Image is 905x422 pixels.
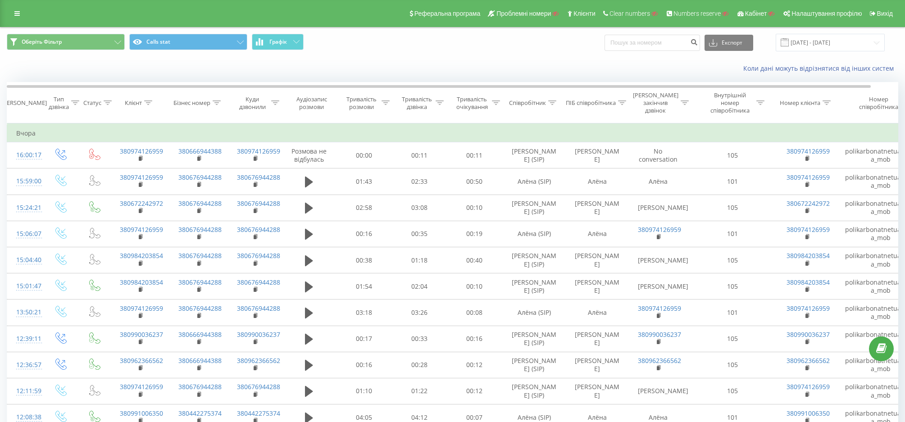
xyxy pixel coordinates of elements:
a: 380974126959 [787,382,830,391]
td: Алёна (SIP) [503,168,566,195]
a: 380962366562 [787,356,830,365]
td: 00:40 [446,247,503,273]
td: 02:58 [336,195,392,221]
a: 380990036237 [787,330,830,339]
td: 00:11 [392,142,446,168]
a: 380974126959 [120,173,163,182]
td: 01:10 [336,378,392,404]
div: Номер співробітника [855,95,903,111]
td: 01:18 [392,247,446,273]
div: Тип дзвінка [49,95,69,111]
a: 380676944288 [178,382,222,391]
span: Налаштування профілю [791,10,862,17]
td: 00:11 [446,142,503,168]
td: 00:28 [392,352,446,378]
td: 00:16 [446,326,503,352]
td: 00:50 [446,168,503,195]
div: 16:00:17 [16,146,34,164]
a: 380991006350 [787,409,830,417]
td: 01:54 [336,273,392,299]
td: [PERSON_NAME] (SIP) [503,247,566,273]
td: [PERSON_NAME] (SIP) [503,326,566,352]
div: 15:04:40 [16,251,34,269]
div: 12:11:59 [16,382,34,400]
a: 380974126959 [787,173,830,182]
a: 380984203854 [787,251,830,260]
td: Алёна [566,168,629,195]
td: [PERSON_NAME] (SIP) [503,195,566,221]
td: [PERSON_NAME] [629,247,687,273]
span: Вихід [877,10,893,17]
div: 12:39:11 [16,330,34,348]
td: Алёна (SIP) [503,221,566,247]
a: 380676944288 [237,278,280,286]
button: Calls stat [129,34,247,50]
td: [PERSON_NAME] [629,195,687,221]
td: 00:16 [336,221,392,247]
a: 380974126959 [120,147,163,155]
div: 15:59:00 [16,172,34,190]
a: 380962366562 [237,356,280,365]
a: 380676944288 [178,304,222,313]
td: 101 [687,168,778,195]
a: Коли дані можуть відрізнятися вiд інших систем [743,64,898,73]
td: 02:04 [392,273,446,299]
div: Тривалість очікування [454,95,490,111]
div: 15:24:21 [16,199,34,217]
span: Проблемні номери [496,10,551,17]
a: 380676944288 [237,225,280,234]
td: [PERSON_NAME] [566,378,629,404]
td: 00:35 [392,221,446,247]
td: 105 [687,352,778,378]
td: 03:18 [336,299,392,326]
td: [PERSON_NAME] [566,352,629,378]
a: 380990036237 [120,330,163,339]
a: 380676944288 [237,382,280,391]
div: Внутрішній номер співробітника [706,91,754,114]
span: Numbers reserve [673,10,721,17]
a: 380666944388 [178,356,222,365]
td: 01:43 [336,168,392,195]
td: 105 [687,326,778,352]
div: 12:36:57 [16,356,34,374]
div: [PERSON_NAME] [1,99,47,107]
td: 03:26 [392,299,446,326]
td: 101 [687,299,778,326]
td: [PERSON_NAME] [566,326,629,352]
span: Оберіть Фільтр [22,38,62,45]
div: 15:06:07 [16,225,34,243]
td: Алёна [566,299,629,326]
td: 00:17 [336,326,392,352]
input: Пошук за номером [605,35,700,51]
td: [PERSON_NAME] [566,195,629,221]
td: [PERSON_NAME] [629,378,687,404]
td: 105 [687,142,778,168]
a: 380974126959 [638,225,681,234]
td: 00:33 [392,326,446,352]
td: 00:08 [446,299,503,326]
div: ПІБ співробітника [566,99,616,107]
a: 380666944388 [178,147,222,155]
td: 00:10 [446,195,503,221]
td: Алёна [629,168,687,195]
td: Алёна (SIP) [503,299,566,326]
td: [PERSON_NAME] [566,273,629,299]
a: 380676944288 [178,225,222,234]
div: Бізнес номер [173,99,210,107]
span: Клієнти [573,10,596,17]
a: 380676944288 [178,199,222,208]
td: [PERSON_NAME] [566,247,629,273]
td: [PERSON_NAME] [629,273,687,299]
a: 380974126959 [787,147,830,155]
a: 380676944288 [178,173,222,182]
a: 380984203854 [787,278,830,286]
span: Розмова не відбулась [291,147,327,163]
div: Номер клієнта [780,99,820,107]
td: [PERSON_NAME] (SIP) [503,273,566,299]
div: Куди дзвонили [236,95,269,111]
td: No conversation [629,142,687,168]
a: 380672242972 [787,199,830,208]
td: [PERSON_NAME] (SIP) [503,142,566,168]
span: Clear numbers [609,10,650,17]
div: Тривалість дзвінка [400,95,433,111]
